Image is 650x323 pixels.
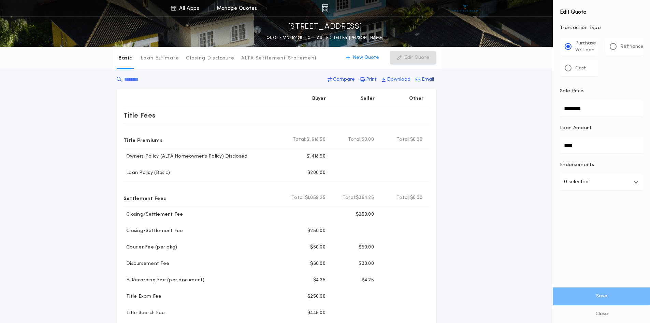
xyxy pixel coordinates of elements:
p: New Quote [353,54,379,61]
button: Close [553,305,650,323]
img: vs-icon [452,5,478,12]
span: $1,059.25 [305,194,326,201]
p: Download [387,76,410,83]
button: Save [553,287,650,305]
b: Total: [348,136,362,143]
p: Refinance [620,43,644,50]
p: $30.00 [310,260,326,267]
span: $364.25 [356,194,374,201]
p: Owners Policy (ALTA Homeowner's Policy) Disclosed [124,153,247,160]
b: Total: [396,136,410,143]
p: Closing/Settlement Fee [124,211,183,218]
p: Title Search Fee [124,310,165,317]
p: 0 selected [564,178,589,186]
p: $200.00 [307,170,326,176]
p: $4.25 [362,277,374,284]
p: Print [366,76,377,83]
p: Purchase W/ Loan [575,40,596,54]
p: Compare [333,76,355,83]
p: $1,418.50 [306,153,326,160]
p: $445.00 [307,310,326,317]
p: Buyer [312,95,326,102]
span: $0.00 [410,194,422,201]
p: Email [422,76,434,83]
h4: Edit Quote [560,4,643,16]
p: $250.00 [307,228,326,234]
b: Total: [293,136,306,143]
span: $0.00 [410,136,422,143]
p: Loan Amount [560,125,592,132]
input: Sale Price [560,100,643,117]
span: $1,618.50 [306,136,326,143]
p: Courier Fee (per pkg) [124,244,177,251]
button: Print [358,73,379,86]
button: New Quote [339,51,386,64]
p: E-Recording Fee (per document) [124,277,205,284]
p: $50.00 [310,244,326,251]
p: Sale Price [560,88,583,95]
p: QUOTE MN-10125-TC - LAST EDITED BY [PERSON_NAME] [266,35,384,41]
p: $250.00 [307,293,326,300]
p: Edit Quote [404,54,429,61]
button: Compare [326,73,357,86]
p: $250.00 [356,211,374,218]
p: Transaction Type [560,25,643,31]
p: ALTA Settlement Statement [241,55,317,62]
p: Cash [575,65,587,72]
p: [STREET_ADDRESS] [288,22,362,32]
b: Total: [343,194,356,201]
span: $0.00 [362,136,374,143]
p: Loan Estimate [141,55,179,62]
p: Settlement Fees [124,192,166,203]
img: img [322,4,328,12]
button: Edit Quote [390,51,436,64]
p: Title Premiums [124,134,162,145]
p: Endorsements [560,162,643,169]
p: Closing/Settlement Fee [124,228,183,234]
input: Loan Amount [560,137,643,153]
p: $4.25 [313,277,326,284]
p: Closing Disclosure [186,55,234,62]
b: Total: [291,194,305,201]
b: Total: [396,194,410,201]
button: 0 selected [560,174,643,190]
button: Email [414,73,436,86]
p: Loan Policy (Basic) [124,170,170,176]
p: Disbursement Fee [124,260,169,267]
p: Title Exam Fee [124,293,162,300]
p: Other [409,95,424,102]
p: $50.00 [359,244,374,251]
p: Basic [118,55,132,62]
p: Title Fees [124,110,156,121]
p: Seller [361,95,375,102]
button: Download [380,73,413,86]
p: $30.00 [359,260,374,267]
